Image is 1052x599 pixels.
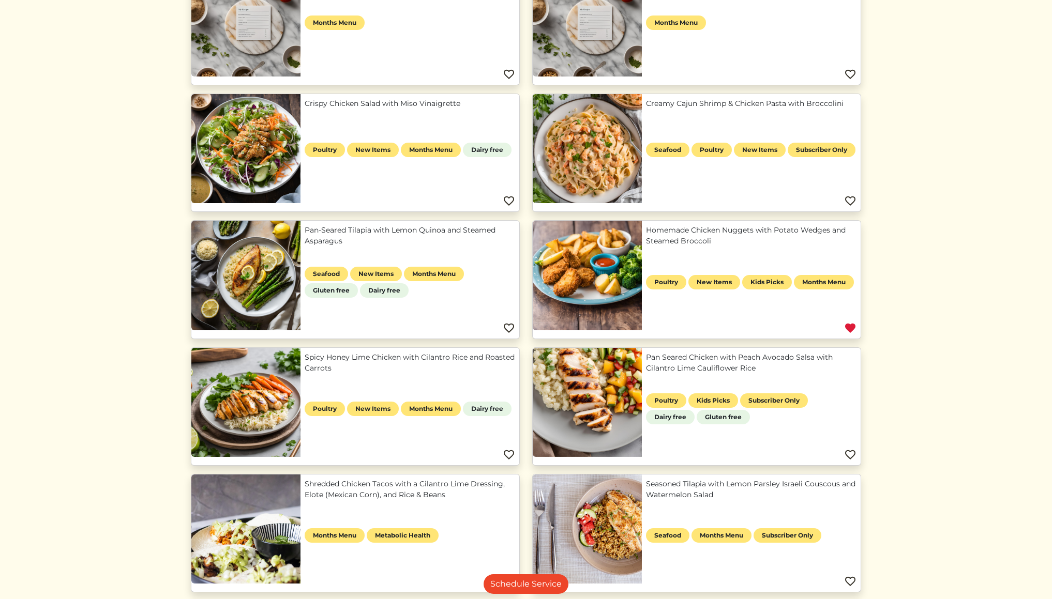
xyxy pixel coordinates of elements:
a: Pan-Seared Tilapia with Lemon Quinoa and Steamed Asparagus [305,225,515,247]
a: Homemade Chicken Nuggets with Potato Wedges and Steamed Broccoli [646,225,856,247]
a: Shredded Chicken Tacos with a Cilantro Lime Dressing, Elote (Mexican Corn), and Rice & Beans [305,479,515,500]
img: Favorite menu item [503,68,515,81]
img: Favorite menu item [844,68,856,81]
img: Favorite menu item [844,449,856,461]
a: Spicy Honey Lime Chicken with Cilantro Rice and Roasted Carrots [305,352,515,374]
a: Creamy Cajun Shrimp & Chicken Pasta with Broccolini [646,98,856,109]
img: Favorite menu item [844,322,856,334]
img: Favorite menu item [503,449,515,461]
a: Schedule Service [484,574,568,594]
img: Favorite menu item [844,195,856,207]
img: Favorite menu item [503,322,515,334]
a: Pan Seared Chicken with Peach Avocado Salsa with Cilantro Lime Cauliflower Rice [646,352,856,374]
img: Favorite menu item [503,195,515,207]
a: Seasoned Tilapia with Lemon Parsley Israeli Couscous and Watermelon Salad [646,479,856,500]
a: Crispy Chicken Salad with Miso Vinaigrette [305,98,515,109]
